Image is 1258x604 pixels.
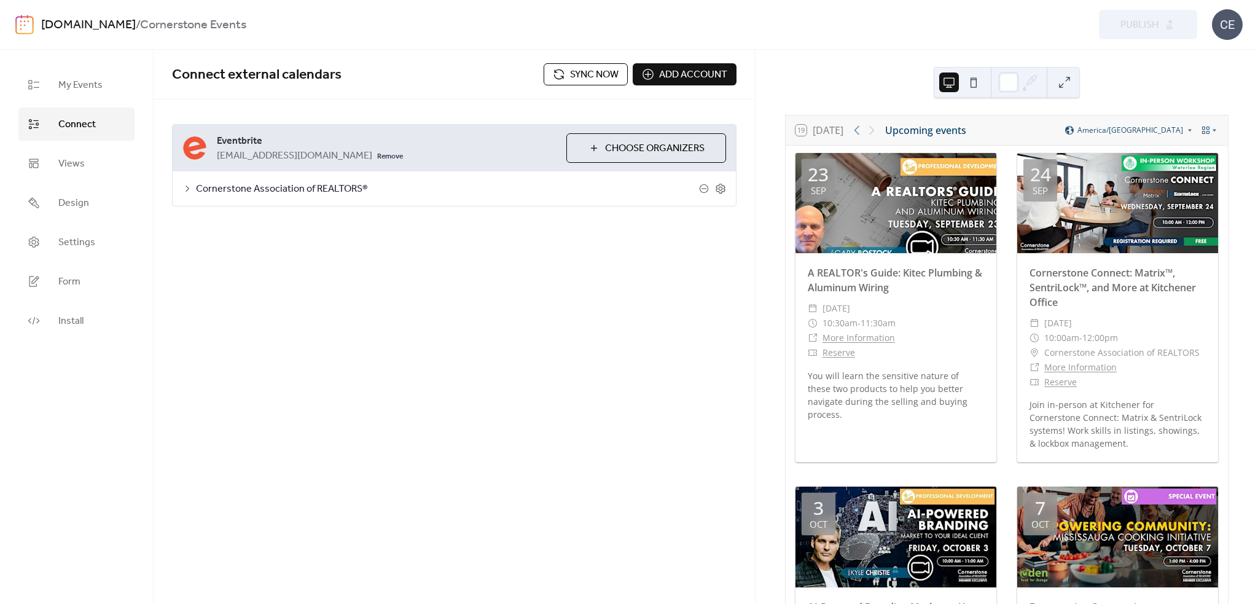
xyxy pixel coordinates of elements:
span: - [1079,331,1082,345]
a: A REALTOR's Guide: Kitec Plumbing & Aluminum Wiring [808,266,982,294]
span: Cornerstone Association of REALTORS [1044,345,1200,360]
img: logo [15,15,34,34]
a: More Information [1044,361,1117,373]
span: My Events [58,78,103,93]
span: Views [58,157,85,171]
div: Oct [1031,520,1049,529]
div: ​ [1029,331,1039,345]
a: Connect [18,108,135,141]
span: Cornerstone Association of REALTORS® [196,182,699,197]
button: Add account [633,63,736,85]
span: Sync now [570,68,619,82]
div: 23 [808,165,829,184]
span: Connect external calendars [172,61,342,88]
a: Settings [18,226,135,259]
div: Upcoming events [885,123,966,138]
div: 7 [1035,499,1045,517]
a: Reserve [1044,376,1077,388]
span: Add account [659,68,727,82]
div: CE [1212,9,1243,40]
div: ​ [1029,345,1039,360]
div: Sep [811,186,826,195]
span: [DATE] [1044,316,1072,331]
div: ​ [808,301,818,316]
span: - [858,316,861,331]
div: ​ [1029,360,1039,375]
span: Design [58,196,89,211]
span: Install [58,314,84,329]
div: 24 [1030,165,1051,184]
div: Join in-person at Kitchener for Cornerstone Connect: Matrix & SentriLock systems! Work skills in ... [1017,398,1218,450]
a: My Events [18,68,135,101]
div: ​ [1029,316,1039,331]
a: Install [18,304,135,337]
div: ​ [808,316,818,331]
a: Reserve [822,347,855,358]
a: Design [18,186,135,219]
span: 12:00pm [1082,331,1118,345]
div: Sep [1033,186,1048,195]
a: Form [18,265,135,298]
span: America/[GEOGRAPHIC_DATA] [1077,127,1183,134]
span: Form [58,275,80,289]
div: ​ [1029,375,1039,390]
b: / [136,14,140,37]
span: Choose Organizers [605,141,705,156]
b: Cornerstone Events [140,14,246,37]
span: Eventbrite [217,134,557,149]
span: Settings [58,235,95,250]
span: Remove [377,152,403,162]
span: [EMAIL_ADDRESS][DOMAIN_NAME] [217,149,372,163]
div: 3 [813,499,824,517]
span: [DATE] [822,301,850,316]
span: 11:30am [861,316,896,331]
div: You will learn the sensitive nature of these two products to help you better navigate during the ... [795,369,996,421]
span: Connect [58,117,96,132]
span: 10:30am [822,316,858,331]
button: Choose Organizers [566,133,726,163]
img: eventbrite [182,136,207,160]
div: Oct [810,520,827,529]
button: Sync now [544,63,628,85]
div: ​ [808,345,818,360]
a: Cornerstone Connect: Matrix™, SentriLock™, and More at Kitchener Office [1029,266,1196,309]
a: [DOMAIN_NAME] [41,14,136,37]
a: More Information [822,332,895,343]
div: ​ [808,331,818,345]
span: 10:00am [1044,331,1079,345]
a: Views [18,147,135,180]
